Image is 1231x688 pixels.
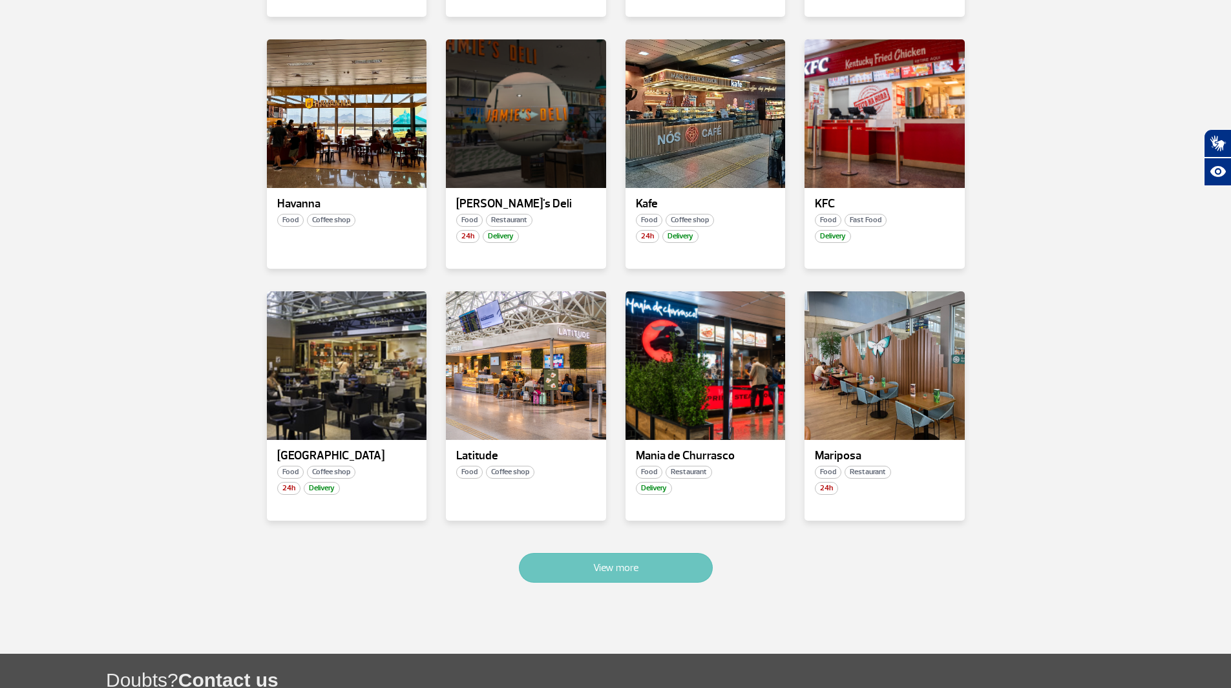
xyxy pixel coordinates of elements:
[815,230,851,243] span: Delivery
[815,482,838,495] span: 24h
[636,198,775,211] p: Kafe
[636,466,662,479] span: Food
[456,214,483,227] span: Food
[636,482,672,495] span: Delivery
[307,214,355,227] span: Coffee shop
[456,466,483,479] span: Food
[483,230,519,243] span: Delivery
[815,450,954,463] p: Mariposa
[486,466,534,479] span: Coffee shop
[636,230,659,243] span: 24h
[456,450,596,463] p: Latitude
[1204,129,1231,158] button: Abrir tradutor de língua de sinais.
[845,214,887,227] span: Fast Food
[519,553,713,583] button: View more
[277,214,304,227] span: Food
[845,466,891,479] span: Restaurant
[815,198,954,211] p: KFC
[456,230,479,243] span: 24h
[662,230,699,243] span: Delivery
[1204,158,1231,186] button: Abrir recursos assistivos.
[277,450,417,463] p: [GEOGRAPHIC_DATA]
[304,482,340,495] span: Delivery
[636,214,662,227] span: Food
[486,214,532,227] span: Restaurant
[666,214,714,227] span: Coffee shop
[815,466,841,479] span: Food
[277,198,417,211] p: Havanna
[666,466,712,479] span: Restaurant
[815,214,841,227] span: Food
[277,482,300,495] span: 24h
[1204,129,1231,186] div: Plugin de acessibilidade da Hand Talk.
[307,466,355,479] span: Coffee shop
[636,450,775,463] p: Mania de Churrasco
[277,466,304,479] span: Food
[456,198,596,211] p: [PERSON_NAME]'s Deli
